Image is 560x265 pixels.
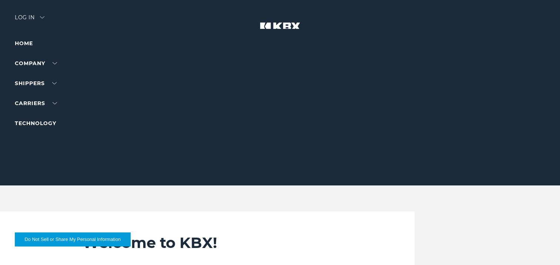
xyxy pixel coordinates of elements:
a: Company [15,60,57,67]
a: Technology [15,120,56,127]
div: Log in [15,15,44,26]
a: SHIPPERS [15,80,57,87]
button: Do Not Sell or Share My Personal Information [15,232,131,246]
a: Carriers [15,100,57,107]
img: arrow [40,16,44,19]
img: kbx logo [252,15,308,47]
a: Home [15,40,33,47]
h2: Welcome to KBX! [82,234,385,252]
